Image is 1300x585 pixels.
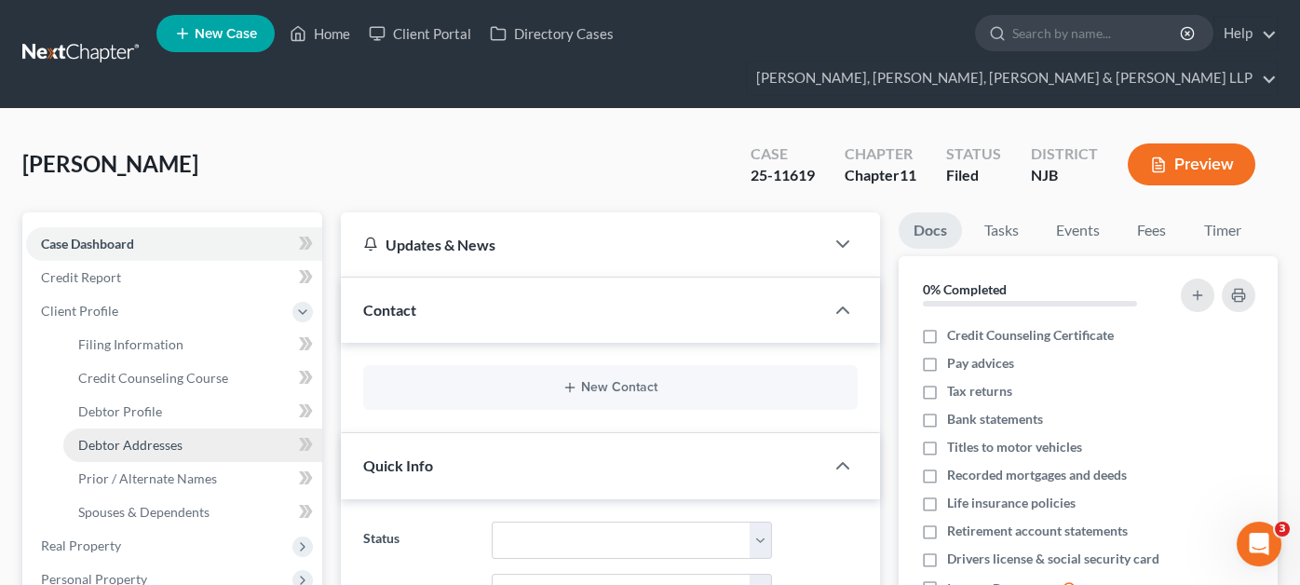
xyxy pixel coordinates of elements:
[41,269,121,285] span: Credit Report
[1031,165,1098,186] div: NJB
[947,522,1128,540] span: Retirement account statements
[41,303,118,319] span: Client Profile
[481,17,623,50] a: Directory Cases
[78,504,210,520] span: Spouses & Dependents
[363,456,433,474] span: Quick Info
[41,537,121,553] span: Real Property
[747,61,1277,95] a: [PERSON_NAME], [PERSON_NAME], [PERSON_NAME] & [PERSON_NAME] LLP
[1031,143,1098,165] div: District
[195,27,257,41] span: New Case
[78,336,183,352] span: Filing Information
[1189,212,1256,249] a: Timer
[947,466,1127,484] span: Recorded mortgages and deeds
[1214,17,1277,50] a: Help
[947,550,1159,568] span: Drivers license & social security card
[947,382,1012,401] span: Tax returns
[363,235,802,254] div: Updates & News
[751,165,815,186] div: 25-11619
[63,462,322,496] a: Prior / Alternate Names
[1275,522,1290,537] span: 3
[947,410,1043,429] span: Bank statements
[63,361,322,395] a: Credit Counseling Course
[946,143,1001,165] div: Status
[26,227,322,261] a: Case Dashboard
[78,403,162,419] span: Debtor Profile
[378,380,843,395] button: New Contact
[946,165,1001,186] div: Filed
[923,281,1007,297] strong: 0% Completed
[845,165,916,186] div: Chapter
[63,395,322,429] a: Debtor Profile
[1128,143,1255,185] button: Preview
[1041,212,1115,249] a: Events
[947,354,1014,373] span: Pay advices
[63,328,322,361] a: Filing Information
[899,212,962,249] a: Docs
[78,470,217,486] span: Prior / Alternate Names
[1122,212,1182,249] a: Fees
[947,326,1114,345] span: Credit Counseling Certificate
[751,143,815,165] div: Case
[845,143,916,165] div: Chapter
[969,212,1034,249] a: Tasks
[41,236,134,252] span: Case Dashboard
[280,17,359,50] a: Home
[947,438,1082,456] span: Titles to motor vehicles
[1012,16,1183,50] input: Search by name...
[22,150,198,177] span: [PERSON_NAME]
[354,522,482,559] label: Status
[1237,522,1281,566] iframe: Intercom live chat
[359,17,481,50] a: Client Portal
[78,437,183,453] span: Debtor Addresses
[63,429,322,462] a: Debtor Addresses
[26,261,322,294] a: Credit Report
[78,370,228,386] span: Credit Counseling Course
[947,494,1076,512] span: Life insurance policies
[363,301,416,319] span: Contact
[900,166,916,184] span: 11
[63,496,322,529] a: Spouses & Dependents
